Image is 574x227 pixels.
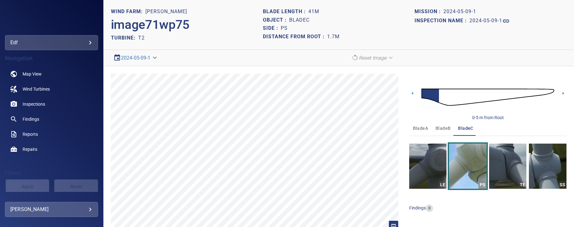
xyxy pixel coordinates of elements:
span: Wind Turbines [23,86,50,92]
div: 2024-05-09-1 [111,52,161,63]
h1: 2024-05-09-1 [443,9,476,15]
a: inspections noActive [5,97,98,112]
img: edf-logo [41,16,62,22]
a: repairs noActive [5,142,98,157]
a: windturbines noActive [5,82,98,97]
h1: bladeC [289,17,310,23]
span: Reports [23,131,38,137]
div: PS [479,181,487,189]
a: 2024-05-09-1 [121,55,151,61]
h1: 41m [308,9,319,15]
h1: WIND FARM: [111,9,145,15]
h2: TURBINE: [111,35,138,41]
span: bladeA [413,124,428,132]
div: edf [10,38,93,48]
h1: 2024-05-09-1 [469,18,502,24]
h1: Object : [263,17,289,23]
span: bladeC [458,124,473,132]
h2: image71wp75 [111,17,190,32]
em: Reset Image [359,55,387,61]
span: Repairs [23,146,37,152]
div: LE [439,181,446,189]
div: [PERSON_NAME] [10,204,93,214]
img: d [421,81,554,113]
a: SS [529,144,566,189]
h1: Inspection name : [415,18,469,24]
div: TE [519,181,526,189]
h1: 1.7m [327,34,340,40]
a: LE [409,144,447,189]
h1: Blade length : [263,9,308,15]
h1: [PERSON_NAME] [145,9,187,15]
span: Inspections [23,101,45,107]
h4: Filters [5,170,98,176]
h1: Side : [263,25,281,31]
div: 0-5 m from Root [472,114,504,121]
a: PS [449,144,487,189]
h2: T2 [138,35,145,41]
a: findings noActive [5,112,98,127]
h4: Navigation [5,55,98,61]
h1: Distance from root : [263,34,327,40]
span: 0 [426,205,433,211]
span: bladeB [436,124,451,132]
a: map noActive [5,66,98,82]
div: SS [559,181,566,189]
div: edf [5,35,98,50]
span: Findings [23,116,39,122]
a: 2024-05-09-1 [469,17,510,25]
h1: Mission : [415,9,443,15]
div: Reset Image [349,52,397,63]
a: TE [489,144,527,189]
h1: PS [281,25,288,31]
span: Map View [23,71,42,77]
span: findings [409,205,426,210]
a: reports noActive [5,127,98,142]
